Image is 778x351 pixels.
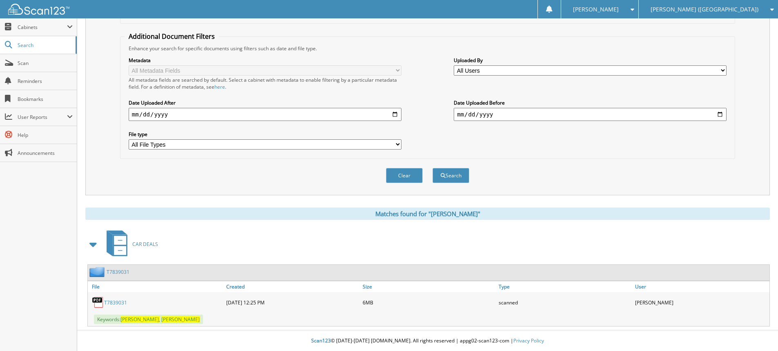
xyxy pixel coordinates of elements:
[361,281,497,292] a: Size
[85,208,770,220] div: Matches found for "[PERSON_NAME]"
[214,83,225,90] a: here
[89,267,107,277] img: folder2.png
[18,114,67,121] span: User Reports
[129,108,401,121] input: start
[651,7,758,12] span: [PERSON_NAME] ([GEOGRAPHIC_DATA])
[132,241,158,248] span: CAR DEALS
[361,294,497,311] div: 6MB
[18,150,73,156] span: Announcements
[129,76,401,90] div: All metadata fields are searched by default. Select a cabinet with metadata to enable filtering b...
[94,315,203,324] span: Keywords:
[18,78,73,85] span: Reminders
[454,99,727,106] label: Date Uploaded Before
[125,32,219,41] legend: Additional Document Filters
[386,168,423,183] button: Clear
[129,57,401,64] label: Metadata
[104,299,127,306] a: T7839031
[102,228,158,260] a: CAR DEALS
[18,132,73,139] span: Help
[224,281,361,292] a: Created
[88,281,224,292] a: File
[633,281,769,292] a: User
[513,337,544,344] a: Privacy Policy
[18,60,73,67] span: Scan
[107,268,129,275] a: T7839031
[633,294,769,311] div: [PERSON_NAME]
[8,4,69,15] img: scan123-logo-white.svg
[18,24,67,31] span: Cabinets
[737,312,778,351] iframe: Chat Widget
[161,316,200,323] span: [PERSON_NAME]
[224,294,361,311] div: [DATE] 12:25 PM
[125,45,731,52] div: Enhance your search for specific documents using filters such as date and file type.
[497,281,633,292] a: Type
[129,131,401,138] label: File type
[18,96,73,103] span: Bookmarks
[120,316,160,323] span: [PERSON_NAME],
[18,42,71,49] span: Search
[497,294,633,311] div: scanned
[573,7,619,12] span: [PERSON_NAME]
[311,337,331,344] span: Scan123
[454,108,727,121] input: end
[92,296,104,309] img: PDF.png
[129,99,401,106] label: Date Uploaded After
[432,168,469,183] button: Search
[454,57,727,64] label: Uploaded By
[77,331,778,351] div: © [DATE]-[DATE] [DOMAIN_NAME]. All rights reserved | appg02-scan123-com |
